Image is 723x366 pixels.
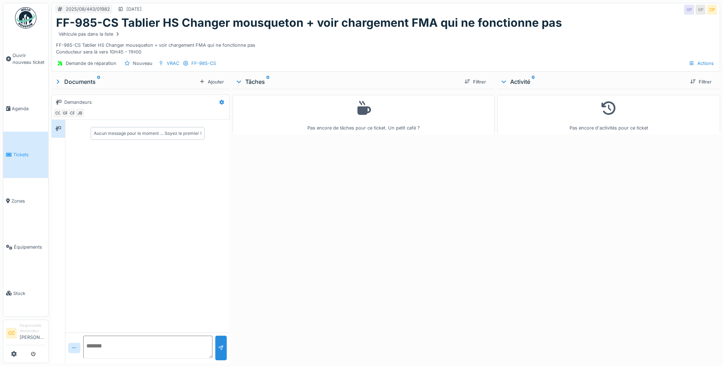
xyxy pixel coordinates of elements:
[60,108,70,118] div: GP
[532,77,535,86] sup: 0
[235,77,458,86] div: Tâches
[196,77,227,87] div: Ajouter
[3,32,48,86] a: Ouvrir nouveau ticket
[133,60,152,67] div: Nouveau
[707,5,717,15] div: CP
[696,5,706,15] div: GP
[67,108,77,118] div: CP
[191,60,216,67] div: FF-985-CS
[53,108,63,118] div: CC
[11,198,45,204] span: Zones
[56,16,562,30] h1: FF-985-CS Tablier HS Changer mousqueton + voir chargement FMA qui ne fonctionne pas
[684,5,694,15] div: GP
[97,77,100,86] sup: 0
[3,224,48,270] a: Équipements
[3,178,48,224] a: Zones
[3,270,48,316] a: Stock
[13,151,45,158] span: Tickets
[56,30,716,55] div: FF-985-CS Tablier HS Changer mousqueton + voir chargement FMA qui ne fonctionne pas Conducteur se...
[66,60,116,67] div: Demande de réparation
[462,77,489,87] div: Filtrer
[266,77,270,86] sup: 0
[502,98,716,131] div: Pas encore d'activités pour ce ticket
[13,290,45,297] span: Stock
[167,60,179,67] div: VRAC
[6,323,45,345] a: CC Responsable demandeur[PERSON_NAME]
[686,58,717,68] div: Actions
[59,31,120,37] div: Véhicule pas dans la liste
[15,7,36,29] img: Badge_color-CXgf-gQk.svg
[94,130,201,137] div: Aucun message pour le moment … Soyez le premier !
[6,328,17,339] li: CC
[12,52,45,66] span: Ouvrir nouveau ticket
[500,77,684,86] div: Activité
[14,244,45,250] span: Équipements
[687,77,714,87] div: Filtrer
[20,323,45,344] li: [PERSON_NAME]
[237,98,489,131] div: Pas encore de tâches pour ce ticket. Un petit café ?
[64,99,92,106] div: Demandeurs
[3,132,48,178] a: Tickets
[12,105,45,112] span: Agenda
[54,77,196,86] div: Documents
[66,6,110,12] div: 2025/08/443/01982
[126,6,142,12] div: [DATE]
[75,108,85,118] div: JB
[20,323,45,334] div: Responsable demandeur
[3,86,48,132] a: Agenda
